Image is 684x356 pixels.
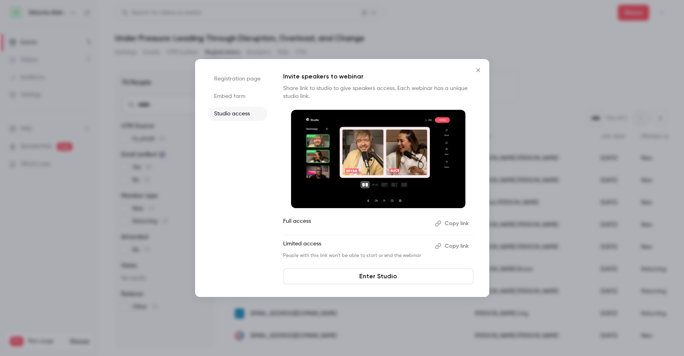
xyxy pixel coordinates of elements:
button: Copy link [432,240,473,253]
p: People with this link won't be able to start or end the webinar [283,253,429,259]
img: Invite speakers to webinar [291,110,466,208]
li: Embed form [208,89,267,103]
p: Share link to studio to give speakers access. Each webinar has a unique studio link. [283,84,473,100]
button: Close [470,62,486,78]
p: Invite speakers to webinar [283,72,473,81]
p: Full access [283,217,429,230]
p: Limited access [283,240,429,253]
li: Registration page [208,72,267,86]
a: Enter Studio [283,268,473,284]
li: Studio access [208,107,267,121]
button: Copy link [432,217,473,230]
